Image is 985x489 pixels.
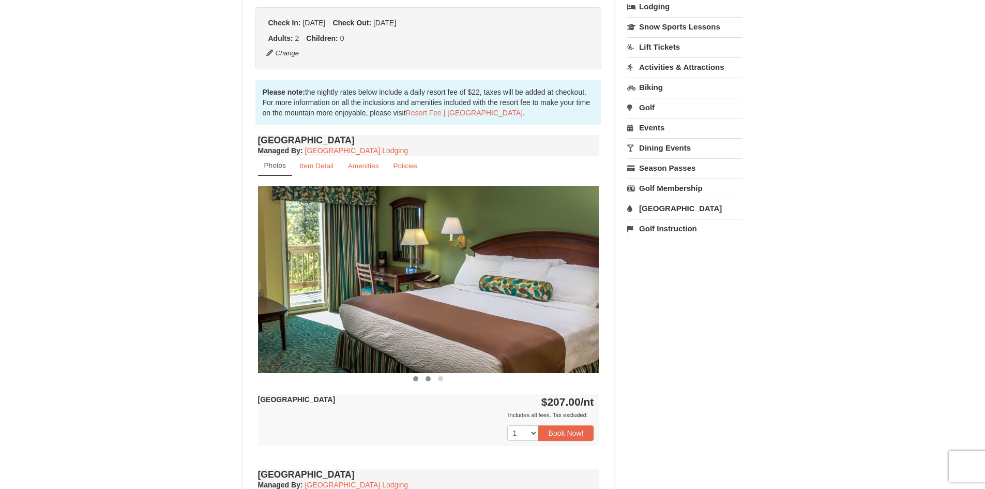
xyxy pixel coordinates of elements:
[627,78,742,97] a: Biking
[263,88,305,96] strong: Please note:
[341,156,386,176] a: Amenities
[373,19,396,27] span: [DATE]
[305,481,408,489] a: [GEOGRAPHIC_DATA] Lodging
[332,19,371,27] strong: Check Out:
[406,109,523,117] a: Resort Fee | [GEOGRAPHIC_DATA]
[255,80,602,125] div: the nightly rates below include a daily resort fee of $22, taxes will be added at checkout. For m...
[627,118,742,137] a: Events
[306,34,338,42] strong: Children:
[293,156,340,176] a: Item Detail
[258,156,292,176] a: Photos
[258,135,599,145] h4: [GEOGRAPHIC_DATA]
[541,396,594,408] strong: $207.00
[627,17,742,36] a: Snow Sports Lessons
[627,98,742,117] a: Golf
[302,19,325,27] span: [DATE]
[258,481,300,489] span: Managed By
[258,481,303,489] strong: :
[258,146,300,155] span: Managed By
[300,162,334,170] small: Item Detail
[295,34,299,42] span: 2
[268,34,293,42] strong: Adults:
[258,469,599,480] h4: [GEOGRAPHIC_DATA]
[386,156,424,176] a: Policies
[627,158,742,177] a: Season Passes
[266,48,300,59] button: Change
[258,146,303,155] strong: :
[581,396,594,408] span: /nt
[393,162,417,170] small: Policies
[627,138,742,157] a: Dining Events
[627,199,742,218] a: [GEOGRAPHIC_DATA]
[258,186,599,373] img: 18876286-36-6bbdb14b.jpg
[268,19,301,27] strong: Check In:
[627,219,742,238] a: Golf Instruction
[258,395,336,404] strong: [GEOGRAPHIC_DATA]
[340,34,344,42] span: 0
[258,410,594,420] div: Includes all fees. Tax excluded.
[627,37,742,56] a: Lift Tickets
[538,425,594,441] button: Book Now!
[348,162,379,170] small: Amenities
[264,161,286,169] small: Photos
[305,146,408,155] a: [GEOGRAPHIC_DATA] Lodging
[627,57,742,77] a: Activities & Attractions
[627,179,742,198] a: Golf Membership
